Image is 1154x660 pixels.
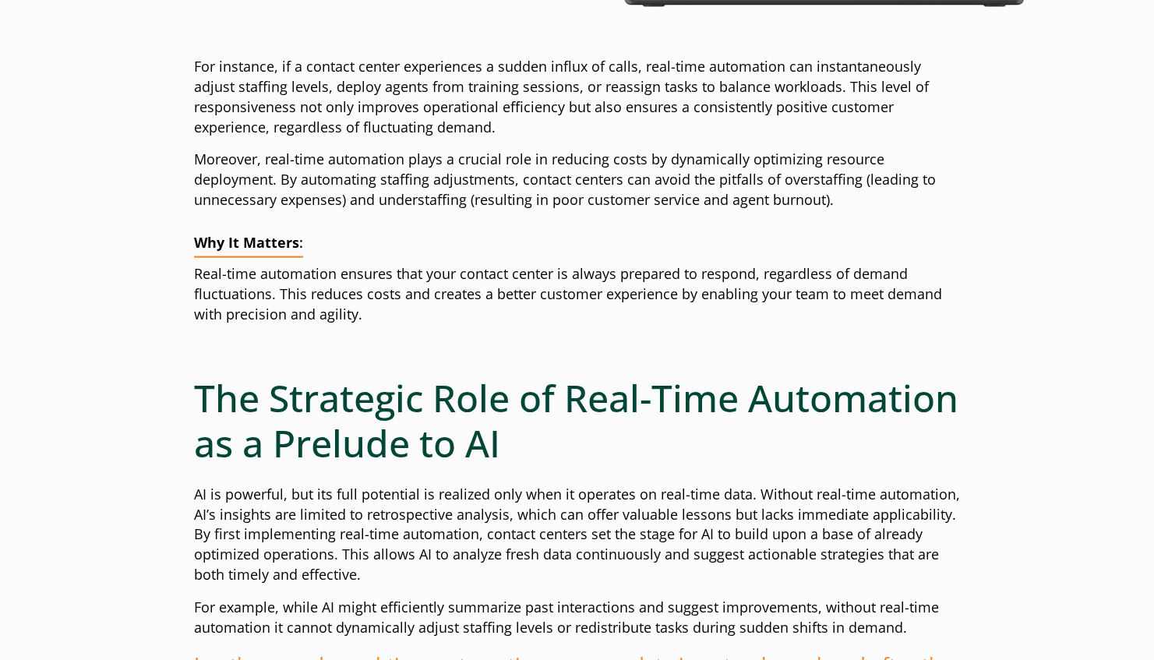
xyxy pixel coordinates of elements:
[194,150,961,210] p: Moreover, real-time automation plays a crucial role in reducing costs by dynamically optimizing r...
[194,233,299,252] strong: Why It Matters
[194,485,961,586] p: AI is powerful, but its full potential is realized only when it operates on real-time data. Witho...
[194,235,303,258] h3: :
[194,376,961,465] h2: The Strategic Role of Real-Time Automation as a Prelude to AI
[194,264,961,325] p: Real-time automation ensures that your contact center is always prepared to respond, regardless o...
[194,57,961,138] p: For instance, if a contact center experiences a sudden influx of calls, real-time automation can ...
[194,598,961,638] p: For example, while AI might efficiently summarize past interactions and suggest improvements, wit...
